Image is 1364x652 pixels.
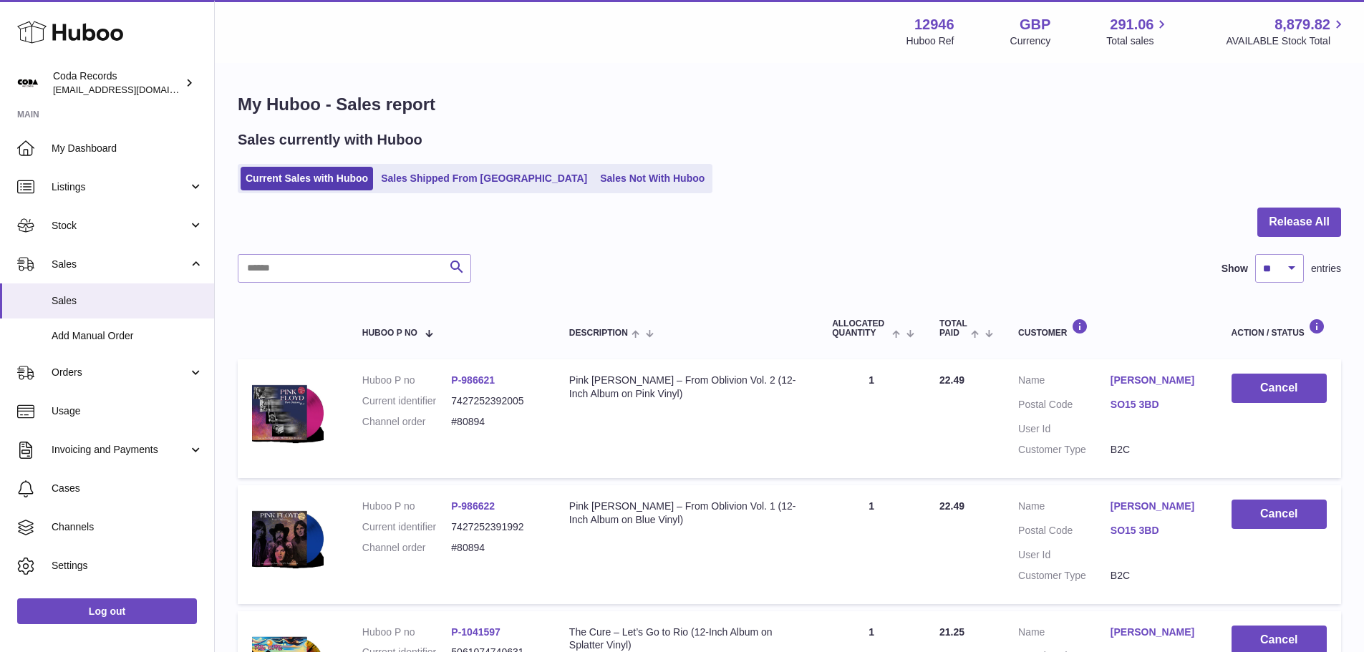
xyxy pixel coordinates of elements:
dt: Postal Code [1018,524,1111,541]
a: [PERSON_NAME] [1111,374,1203,387]
a: Current Sales with Huboo [241,167,373,190]
span: My Dashboard [52,142,203,155]
dt: Channel order [362,541,452,555]
span: Sales [52,294,203,308]
a: Sales Shipped From [GEOGRAPHIC_DATA] [376,167,592,190]
a: P-1041597 [451,626,500,638]
dt: Customer Type [1018,569,1111,583]
div: Action / Status [1232,318,1327,338]
span: Invoicing and Payments [52,443,188,457]
img: 129461716381387.png [252,500,324,577]
span: Total sales [1106,34,1170,48]
span: AVAILABLE Stock Total [1226,34,1347,48]
div: Currency [1010,34,1051,48]
dt: Channel order [362,415,452,429]
span: Description [569,329,628,338]
span: Sales [52,258,188,271]
button: Cancel [1232,500,1327,529]
dd: #80894 [451,415,541,429]
dd: B2C [1111,569,1203,583]
a: Sales Not With Huboo [595,167,710,190]
a: 8,879.82 AVAILABLE Stock Total [1226,15,1347,48]
strong: GBP [1020,15,1050,34]
dt: Current identifier [362,394,452,408]
span: Settings [52,559,203,573]
span: Huboo P no [362,329,417,338]
dt: User Id [1018,548,1111,562]
a: P-986622 [451,500,495,512]
label: Show [1222,262,1248,276]
strong: 12946 [914,15,954,34]
span: Total paid [939,319,967,338]
a: [PERSON_NAME] [1111,500,1203,513]
a: SO15 3BD [1111,398,1203,412]
a: P-986621 [451,374,495,386]
dt: Huboo P no [362,500,452,513]
span: Cases [52,482,203,495]
div: Pink [PERSON_NAME] – From Oblivion Vol. 2 (12-Inch Album on Pink Vinyl) [569,374,803,401]
dt: Huboo P no [362,374,452,387]
div: Customer [1018,318,1203,338]
span: Orders [52,366,188,379]
span: 22.49 [939,374,964,386]
dd: B2C [1111,443,1203,457]
dt: Postal Code [1018,398,1111,415]
button: Cancel [1232,374,1327,403]
img: 129461716381427.png [252,374,324,451]
span: ALLOCATED Quantity [832,319,889,338]
a: Log out [17,598,197,624]
a: SO15 3BD [1111,524,1203,537]
dt: Name [1018,374,1111,391]
h1: My Huboo - Sales report [238,93,1341,116]
dt: Customer Type [1018,443,1111,457]
span: Channels [52,520,203,534]
span: Usage [52,404,203,418]
dd: 7427252392005 [451,394,541,408]
span: Listings [52,180,188,194]
div: Coda Records [53,69,182,97]
span: Add Manual Order [52,329,203,343]
div: Pink [PERSON_NAME] – From Oblivion Vol. 1 (12-Inch Album on Blue Vinyl) [569,500,803,527]
td: 1 [818,485,925,604]
td: 1 [818,359,925,478]
dt: User Id [1018,422,1111,436]
a: [PERSON_NAME] [1111,626,1203,639]
span: 21.25 [939,626,964,638]
dt: Huboo P no [362,626,452,639]
span: Stock [52,219,188,233]
img: haz@pcatmedia.com [17,72,39,94]
span: [EMAIL_ADDRESS][DOMAIN_NAME] [53,84,211,95]
dd: #80894 [451,541,541,555]
span: 291.06 [1110,15,1153,34]
dt: Name [1018,626,1111,643]
span: 8,879.82 [1274,15,1330,34]
button: Release All [1257,208,1341,237]
dt: Current identifier [362,520,452,534]
h2: Sales currently with Huboo [238,130,422,150]
dd: 7427252391992 [451,520,541,534]
div: Huboo Ref [906,34,954,48]
span: 22.49 [939,500,964,512]
span: entries [1311,262,1341,276]
a: 291.06 Total sales [1106,15,1170,48]
dt: Name [1018,500,1111,517]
